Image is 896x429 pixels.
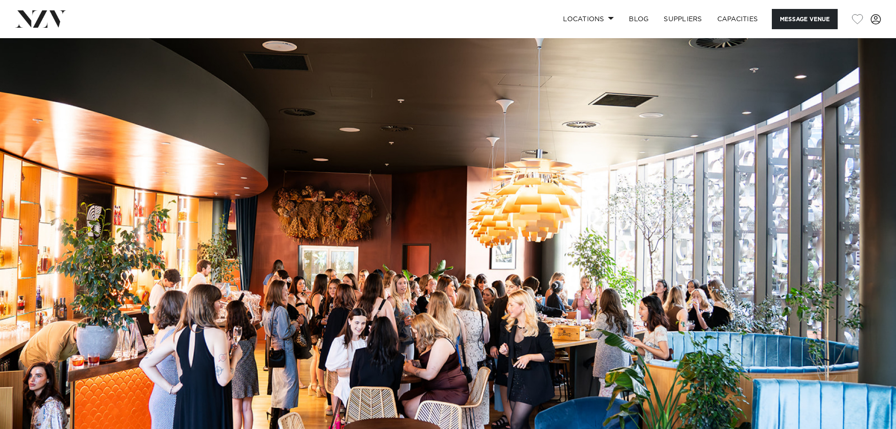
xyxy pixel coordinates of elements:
[555,9,621,29] a: Locations
[772,9,838,29] button: Message Venue
[710,9,766,29] a: Capacities
[15,10,66,27] img: nzv-logo.png
[621,9,656,29] a: BLOG
[656,9,709,29] a: SUPPLIERS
